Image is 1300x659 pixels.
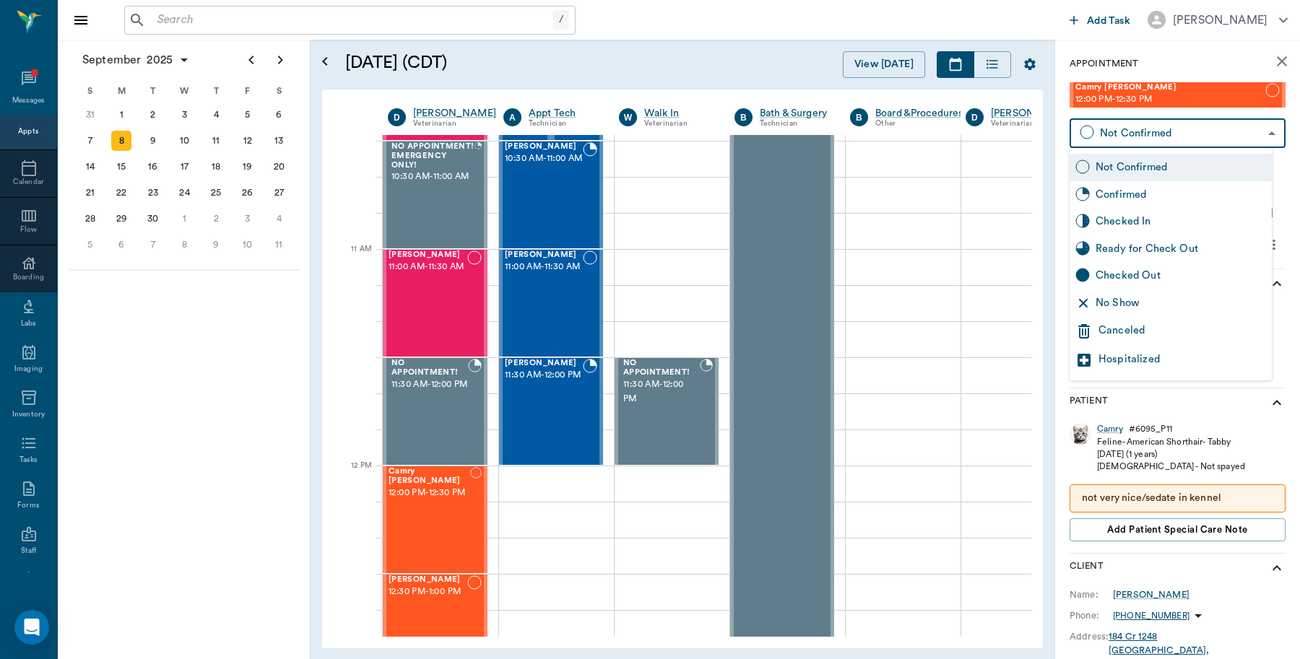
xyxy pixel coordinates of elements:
[1096,295,1266,311] div: No Show
[1096,214,1266,230] div: Checked In
[14,610,49,645] div: Open Intercom Messenger
[1098,323,1266,340] div: Canceled
[1096,241,1266,257] div: Ready for Check Out
[1096,160,1266,175] div: Not Confirmed
[1098,352,1266,369] div: Hospitalized
[1096,268,1266,284] div: Checked Out
[1096,187,1266,203] div: Confirmed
